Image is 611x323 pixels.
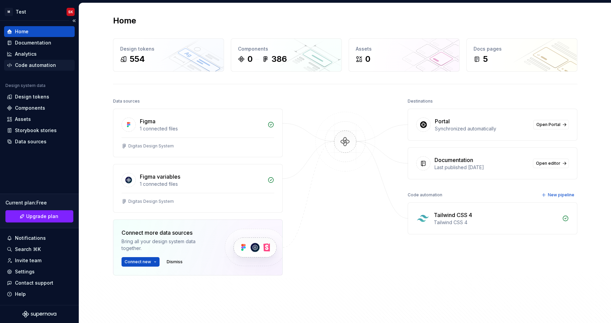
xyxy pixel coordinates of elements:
[4,26,75,37] a: Home
[4,60,75,71] a: Code automation
[22,311,56,318] svg: Supernova Logo
[15,93,49,100] div: Design tokens
[349,38,460,72] a: Assets0
[4,114,75,125] a: Assets
[15,127,57,134] div: Storybook stories
[26,213,58,220] span: Upgrade plan
[122,257,160,267] button: Connect new
[4,233,75,244] button: Notifications
[5,210,73,222] a: Upgrade plan
[4,289,75,300] button: Help
[4,136,75,147] a: Data sources
[536,122,560,127] span: Open Portal
[4,277,75,288] button: Contact support
[15,39,51,46] div: Documentation
[15,235,46,241] div: Notifications
[533,159,569,168] a: Open editor
[474,46,570,52] div: Docs pages
[247,54,253,65] div: 0
[120,46,217,52] div: Design tokens
[466,38,577,72] a: Docs pages5
[164,257,186,267] button: Dismiss
[435,117,450,125] div: Portal
[434,219,558,226] div: Tailwind CSS 4
[15,291,26,298] div: Help
[356,46,452,52] div: Assets
[140,173,180,181] div: Figma variables
[128,199,174,204] div: Digitas Design System
[113,15,136,26] h2: Home
[113,109,283,157] a: Figma1 connected filesDigitas Design System
[16,8,26,15] div: Test
[408,190,442,200] div: Code automation
[1,4,77,19] button: MTestSK
[15,116,31,123] div: Assets
[140,125,263,132] div: 1 connected files
[4,91,75,102] a: Design tokens
[434,164,529,171] div: Last published [DATE]
[15,138,47,145] div: Data sources
[365,54,370,65] div: 0
[122,229,213,237] div: Connect more data sources
[435,125,529,132] div: Synchronized automatically
[4,37,75,48] a: Documentation
[4,255,75,266] a: Invite team
[15,28,29,35] div: Home
[167,259,183,265] span: Dismiss
[5,83,45,88] div: Design system data
[130,54,145,65] div: 554
[69,16,79,25] button: Collapse sidebar
[533,120,569,129] a: Open Portal
[128,143,174,149] div: Digitas Design System
[434,211,472,219] div: Tailwind CSS 4
[272,54,287,65] div: 386
[408,96,433,106] div: Destinations
[4,125,75,136] a: Storybook stories
[5,8,13,16] div: M
[483,54,488,65] div: 5
[113,38,224,72] a: Design tokens554
[238,46,335,52] div: Components
[4,103,75,113] a: Components
[15,246,41,253] div: Search ⌘K
[140,181,263,187] div: 1 connected files
[548,192,574,198] span: New pipeline
[536,161,560,166] span: Open editor
[113,164,283,213] a: Figma variables1 connected filesDigitas Design System
[539,190,577,200] button: New pipeline
[15,105,45,111] div: Components
[4,244,75,255] button: Search ⌘K
[15,280,53,286] div: Contact support
[125,259,151,265] span: Connect new
[140,117,155,125] div: Figma
[434,156,473,164] div: Documentation
[113,96,140,106] div: Data sources
[122,238,213,252] div: Bring all your design system data together.
[231,38,342,72] a: Components0386
[5,199,73,206] div: Current plan : Free
[4,266,75,277] a: Settings
[15,257,41,264] div: Invite team
[15,268,35,275] div: Settings
[68,9,73,15] div: SK
[15,62,56,69] div: Code automation
[4,49,75,59] a: Analytics
[15,51,37,57] div: Analytics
